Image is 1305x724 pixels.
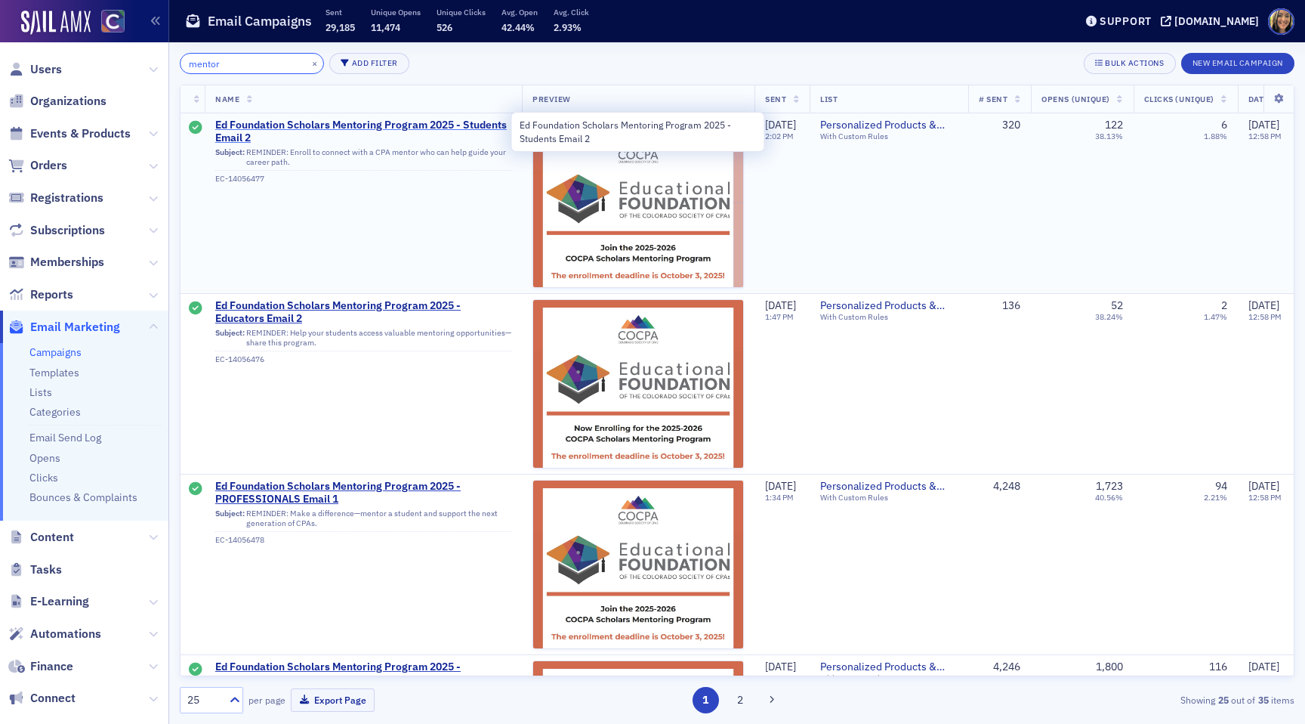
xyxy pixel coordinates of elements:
a: Personalized Products & Events [820,480,958,493]
time: 2:02 PM [765,131,794,141]
span: Tasks [30,562,62,578]
span: Events & Products [30,125,131,142]
button: × [308,56,322,70]
button: New Email Campaign [1181,53,1294,74]
a: Events & Products [8,125,131,142]
div: 1.88% [1204,131,1227,141]
div: 94 [1215,480,1227,493]
div: 4,246 [979,661,1020,674]
button: Export Page [291,688,375,712]
input: Search… [180,53,324,74]
span: Reports [30,286,73,303]
span: [DATE] [765,118,796,131]
time: 12:58 PM [1248,131,1282,141]
div: REMINDER: Enroll to connect with a CPA mentor who can help guide your career path. [215,147,511,171]
div: 1.47% [1204,312,1227,322]
a: E-Learning [8,593,89,610]
h1: Email Campaigns [208,12,312,30]
strong: 35 [1255,693,1271,707]
span: Users [30,61,62,78]
div: EC-14056477 [215,174,511,184]
label: per page [248,693,285,707]
a: Ed Foundation Scholars Mentoring Program 2025 - Students Email 2 [215,119,511,145]
a: Content [8,529,74,546]
div: REMINDER: Help your students access valuable mentoring opportunities—share this program. [215,328,511,351]
div: With Custom Rules [820,312,958,322]
a: Orders [8,157,67,174]
span: Registrations [30,190,103,206]
time: 12:58 PM [1248,311,1282,322]
p: Avg. Open [501,7,538,17]
button: Add Filter [329,53,409,74]
a: Clicks [29,471,58,484]
span: Profile [1268,8,1294,35]
span: Finance [30,658,73,675]
div: 4,248 [979,480,1020,493]
a: Organizations [8,93,106,110]
span: Subject: [215,328,245,348]
a: Subscriptions [8,222,105,239]
span: Name [215,94,239,104]
span: Automations [30,626,101,642]
a: Personalized Products & Events [820,119,958,132]
div: Support [1100,14,1152,28]
div: 116 [1209,661,1227,674]
div: Sent [189,121,202,136]
span: Orders [30,157,67,174]
a: Automations [8,626,101,642]
button: 2 [727,687,753,713]
p: Unique Opens [371,7,421,17]
span: Content [30,529,74,546]
img: SailAMX [101,10,125,33]
span: [DATE] [1248,479,1279,493]
span: Preview [532,94,571,104]
div: Sent [189,663,202,678]
a: Users [8,61,62,78]
span: [DATE] [1248,299,1279,312]
div: 25 [187,692,221,708]
div: 38.24% [1095,312,1123,322]
div: With Custom Rules [820,673,958,683]
span: 526 [437,21,452,33]
span: Subject: [215,509,245,528]
div: Sent [189,482,202,497]
span: Subscriptions [30,222,105,239]
span: 42.44% [501,21,535,33]
button: Bulk Actions [1084,53,1175,74]
span: Personalized Products & Events [820,661,958,674]
span: [DATE] [765,479,796,493]
span: Opens (Unique) [1041,94,1109,104]
div: 1,800 [1096,661,1123,674]
a: Registrations [8,190,103,206]
span: Subject: [215,147,245,167]
div: 136 [979,299,1020,313]
span: Memberships [30,254,104,271]
time: 1:34 PM [765,492,794,503]
div: With Custom Rules [820,131,958,141]
span: E-Learning [30,593,89,610]
time: 8:58 AM [1248,673,1278,683]
a: New Email Campaign [1181,55,1294,69]
span: Connect [30,690,76,707]
a: Categories [29,405,81,419]
a: Templates [29,366,79,379]
span: [DATE] [765,299,796,312]
p: Sent [325,7,355,17]
span: [DATE] [1248,118,1279,131]
span: List [820,94,838,104]
a: Ed Foundation Scholars Mentoring Program 2025 - Educators Email 2 [215,299,511,326]
button: 1 [693,687,719,713]
a: Ed Foundation Scholars Mentoring Program 2025 - PROFESSIONALS Email 1 [215,480,511,506]
time: 12:54 PM [765,673,798,683]
a: Bounces & Complaints [29,490,137,504]
a: Reports [8,286,73,303]
span: [DATE] [1248,660,1279,673]
div: With Custom Rules [820,493,958,503]
span: [DATE] [765,660,796,673]
div: 38.13% [1095,131,1123,141]
div: 52 [1111,299,1123,313]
